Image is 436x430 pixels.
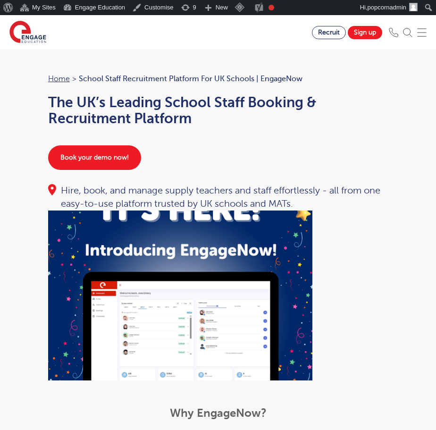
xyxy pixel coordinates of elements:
nav: breadcrumb [48,73,388,85]
img: Engage Education [9,21,46,44]
h1: The UK’s Leading School Staff Booking & Recruitment Platform [48,94,388,126]
a: Home [48,75,70,83]
img: Mobile Menu [417,28,427,37]
img: Search [403,28,412,37]
a: Book your demo now! [48,145,141,170]
span: popcornadmin [368,4,406,11]
a: Sign up [348,26,382,39]
span: > [72,75,76,83]
span: Recruit [318,29,340,36]
div: Focus keyphrase not set [268,5,274,10]
a: Recruit [312,26,346,39]
span: School Staff Recruitment Platform for UK Schools | EngageNow [79,73,302,85]
div: Hire, book, and manage supply teachers and staff effortlessly - all from one easy-to-use platform... [48,184,388,211]
img: Phone [389,28,398,37]
b: Why EngageNow? [170,406,267,420]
